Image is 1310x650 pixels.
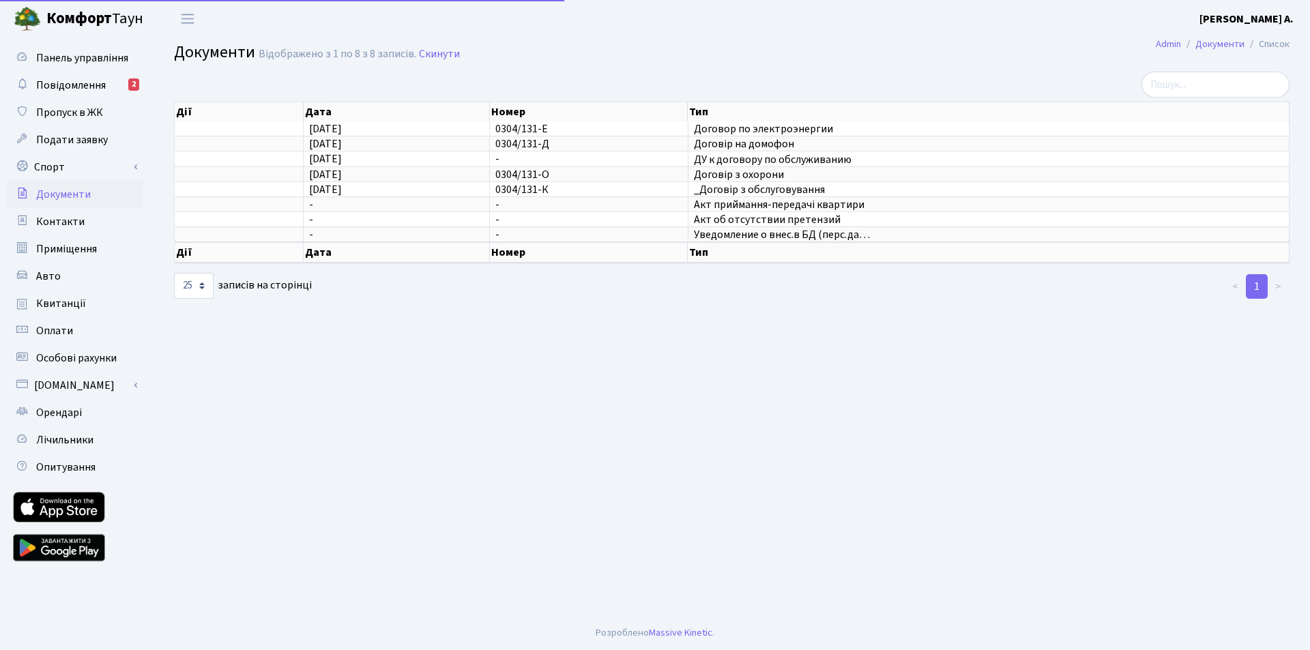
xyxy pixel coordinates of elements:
[688,102,1290,121] th: Тип
[175,102,304,121] th: Дії
[495,121,548,136] span: 0304/131-Е
[46,8,143,31] span: Таун
[304,102,491,121] th: Дата
[495,136,549,151] span: 0304/131-Д
[7,399,143,426] a: Орендарі
[128,78,139,91] div: 2
[174,273,312,299] label: записів на сторінці
[7,454,143,481] a: Опитування
[7,99,143,126] a: Пропуск в ЖК
[495,152,499,167] span: -
[694,169,1284,180] span: Договір з охорони
[490,102,688,121] th: Номер
[309,152,342,167] span: [DATE]
[490,242,688,263] th: Номер
[7,372,143,399] a: [DOMAIN_NAME]
[419,48,460,61] a: Скинути
[495,182,549,197] span: 0304/131-К
[36,214,85,229] span: Контакти
[309,197,313,212] span: -
[46,8,112,29] b: Комфорт
[309,136,342,151] span: [DATE]
[7,44,143,72] a: Панель управління
[1135,30,1310,59] nav: breadcrumb
[304,242,491,263] th: Дата
[596,625,714,640] div: Розроблено .
[36,132,108,147] span: Подати заявку
[36,50,128,65] span: Панель управління
[694,199,1284,210] span: Акт приймання-передачі квартири
[14,5,41,33] img: logo.png
[36,269,61,284] span: Авто
[7,208,143,235] a: Контакти
[495,227,499,242] span: -
[1195,37,1244,51] a: Документи
[7,235,143,263] a: Приміщення
[649,625,712,640] a: Massive Kinetic
[7,290,143,317] a: Квитанції
[36,405,82,420] span: Орендарі
[175,242,304,263] th: Дії
[259,48,416,61] div: Відображено з 1 по 8 з 8 записів.
[36,432,93,447] span: Лічильники
[7,181,143,208] a: Документи
[7,426,143,454] a: Лічильники
[7,153,143,181] a: Спорт
[1141,72,1290,98] input: Пошук...
[1156,37,1181,51] a: Admin
[694,154,1284,165] span: ДУ к договору по обслуживанию
[694,229,1284,240] span: Уведомление о внес.в БД (перс.да…
[7,72,143,99] a: Повідомлення2
[495,197,499,212] span: -
[7,344,143,372] a: Особові рахунки
[694,123,1284,134] span: Договор по электроэнергии
[36,296,86,311] span: Квитанції
[309,167,342,182] span: [DATE]
[36,323,73,338] span: Оплати
[1199,11,1294,27] a: [PERSON_NAME] А.
[36,241,97,256] span: Приміщення
[7,126,143,153] a: Подати заявку
[495,167,549,182] span: 0304/131-О
[171,8,205,30] button: Переключити навігацію
[36,105,103,120] span: Пропуск в ЖК
[7,317,143,344] a: Оплати
[174,40,255,64] span: Документи
[36,187,91,202] span: Документи
[309,227,313,242] span: -
[1246,274,1268,299] a: 1
[1244,37,1290,52] li: Список
[7,263,143,290] a: Авто
[309,182,342,197] span: [DATE]
[694,184,1284,195] span: _Договір з обслуговування
[694,138,1284,149] span: Договір на домофон
[36,78,106,93] span: Повідомлення
[694,214,1284,225] span: Акт об отсутствии претензий
[309,121,342,136] span: [DATE]
[495,212,499,227] span: -
[309,212,313,227] span: -
[36,351,117,366] span: Особові рахунки
[36,460,96,475] span: Опитування
[1199,12,1294,27] b: [PERSON_NAME] А.
[688,242,1290,263] th: Тип
[174,273,214,299] select: записів на сторінці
